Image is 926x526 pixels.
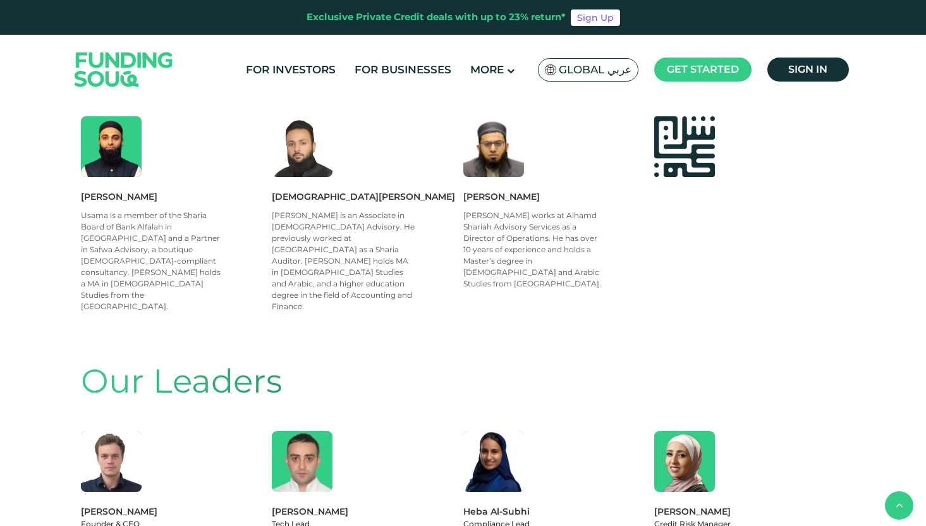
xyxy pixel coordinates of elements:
[654,431,715,492] img: Member Image
[654,505,846,518] div: [PERSON_NAME]
[272,505,463,518] div: [PERSON_NAME]
[272,190,463,204] div: [DEMOGRAPHIC_DATA][PERSON_NAME]
[767,58,849,82] a: Sign in
[272,431,332,492] img: Member Image
[885,491,913,520] button: back
[545,64,556,75] img: SA Flag
[307,10,566,25] div: Exclusive Private Credit deals with up to 23% return*
[470,63,504,76] span: More
[81,190,272,204] div: [PERSON_NAME]
[243,59,339,80] a: For Investors
[81,361,282,401] span: Our Leaders
[463,431,524,492] img: Member Image
[667,63,739,75] span: Get started
[654,116,715,177] img: Member Image
[81,505,272,518] div: [PERSON_NAME]
[788,63,827,75] span: Sign in
[463,190,655,204] div: [PERSON_NAME]
[463,210,607,290] p: [PERSON_NAME] works at Alhamd Shariah Advisory Services as a Director of Operations. He has over ...
[272,116,332,177] img: Member Image
[351,59,454,80] a: For Businesses
[463,505,655,518] div: Heba Al-Subhi
[62,37,186,101] img: Logo
[81,431,142,492] img: Member Image
[81,116,142,177] img: Member Image
[463,116,524,177] img: Member Image
[571,9,620,26] a: Sign Up
[559,63,631,77] span: Global عربي
[81,210,224,312] p: Usama is a member of the Sharia Board of Bank Alfalah in [GEOGRAPHIC_DATA] and a Partner in Safwa...
[272,210,415,312] p: [PERSON_NAME] is an Associate in [DEMOGRAPHIC_DATA] Advisory. He previously worked at [GEOGRAPHIC...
